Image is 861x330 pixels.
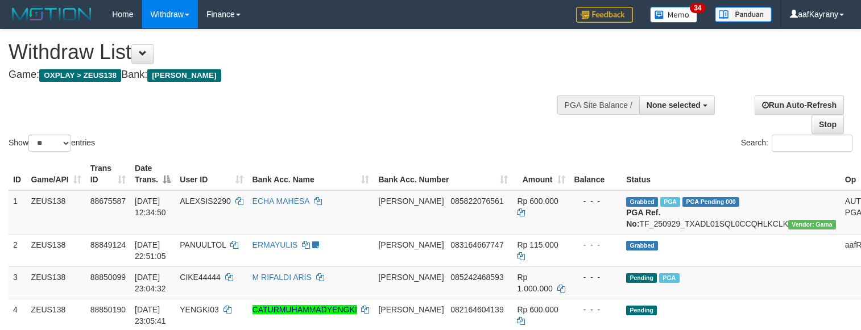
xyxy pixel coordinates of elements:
[574,271,618,283] div: - - -
[9,234,27,266] td: 2
[90,305,126,314] span: 88850190
[517,305,558,314] span: Rp 600.000
[715,7,772,22] img: panduan.png
[9,69,562,81] h4: Game: Bank:
[517,197,558,206] span: Rp 600.000
[9,135,95,152] label: Show entries
[135,305,166,325] span: [DATE] 23:05:41
[180,273,221,282] span: CIKE44444
[626,208,660,228] b: PGA Ref. No:
[574,304,618,315] div: - - -
[626,197,658,207] span: Grabbed
[626,306,657,315] span: Pending
[135,197,166,217] span: [DATE] 12:34:50
[574,195,618,207] div: - - -
[27,190,86,235] td: ZEUS138
[135,240,166,261] span: [DATE] 22:51:05
[248,158,374,190] th: Bank Acc. Name: activate to sort column ascending
[450,305,503,314] span: Copy 082164604139 to clipboard
[517,273,552,293] span: Rp 1.000.000
[147,69,221,82] span: [PERSON_NAME]
[741,135,852,152] label: Search:
[626,241,658,250] span: Grabbed
[517,240,558,249] span: Rp 115.000
[812,115,844,134] a: Stop
[252,240,298,249] a: ERMAYULIS
[755,95,844,115] a: Run Auto-Refresh
[378,305,444,314] span: [PERSON_NAME]
[135,273,166,293] span: [DATE] 23:04:32
[772,135,852,152] input: Search:
[788,220,836,229] span: Vendor URL: https://trx31.1velocity.biz
[90,273,126,282] span: 88850099
[86,158,130,190] th: Trans ID: activate to sort column ascending
[90,240,126,249] span: 88849124
[574,239,618,250] div: - - -
[374,158,512,190] th: Bank Acc. Number: activate to sort column ascending
[450,197,503,206] span: Copy 085822076561 to clipboard
[378,197,444,206] span: [PERSON_NAME]
[252,197,309,206] a: ECHA MAHESA
[622,158,841,190] th: Status
[622,190,841,235] td: TF_250929_TXADL01SQL0CCQHLKCLK
[9,41,562,64] h1: Withdraw List
[39,69,121,82] span: OXPLAY > ZEUS138
[682,197,739,207] span: PGA Pending
[690,3,705,13] span: 34
[27,158,86,190] th: Game/API: activate to sort column ascending
[450,240,503,249] span: Copy 083164667747 to clipboard
[659,273,679,283] span: Marked by aafkaynarin
[9,266,27,299] td: 3
[378,240,444,249] span: [PERSON_NAME]
[570,158,622,190] th: Balance
[27,266,86,299] td: ZEUS138
[557,95,639,115] div: PGA Site Balance /
[650,7,698,23] img: Button%20Memo.svg
[576,7,633,23] img: Feedback.jpg
[660,197,680,207] span: Marked by aafpengsreynich
[180,197,231,206] span: ALEXSIS2290
[130,158,175,190] th: Date Trans.: activate to sort column descending
[9,6,95,23] img: MOTION_logo.png
[450,273,503,282] span: Copy 085242468593 to clipboard
[512,158,569,190] th: Amount: activate to sort column ascending
[252,273,312,282] a: M RIFALDI ARIS
[28,135,71,152] select: Showentries
[175,158,247,190] th: User ID: activate to sort column ascending
[647,101,701,110] span: None selected
[9,190,27,235] td: 1
[90,197,126,206] span: 88675587
[180,305,218,314] span: YENGKI03
[180,240,226,249] span: PANUULTOL
[639,95,715,115] button: None selected
[626,273,657,283] span: Pending
[252,305,357,314] a: CATURMUHAMMADYENGKI
[9,158,27,190] th: ID
[27,234,86,266] td: ZEUS138
[378,273,444,282] span: [PERSON_NAME]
